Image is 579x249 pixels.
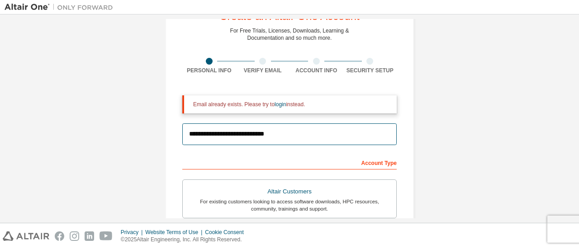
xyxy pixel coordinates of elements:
img: linkedin.svg [85,231,94,241]
div: Privacy [121,229,145,236]
div: Email already exists. Please try to instead. [193,101,389,108]
div: For existing customers looking to access software downloads, HPC resources, community, trainings ... [188,198,391,212]
a: login [275,101,286,108]
p: © 2025 Altair Engineering, Inc. All Rights Reserved. [121,236,249,244]
div: Account Type [182,155,397,169]
img: youtube.svg [100,231,113,241]
div: Security Setup [343,67,397,74]
img: Altair One [5,3,118,12]
div: Altair Customers [188,185,391,198]
div: Verify Email [236,67,290,74]
img: instagram.svg [70,231,79,241]
div: Create an Altair One Account [219,11,360,22]
div: Personal Info [182,67,236,74]
div: Website Terms of Use [145,229,205,236]
div: Cookie Consent [205,229,249,236]
div: For Free Trials, Licenses, Downloads, Learning & Documentation and so much more. [230,27,349,42]
img: altair_logo.svg [3,231,49,241]
img: facebook.svg [55,231,64,241]
div: Account Info [289,67,343,74]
